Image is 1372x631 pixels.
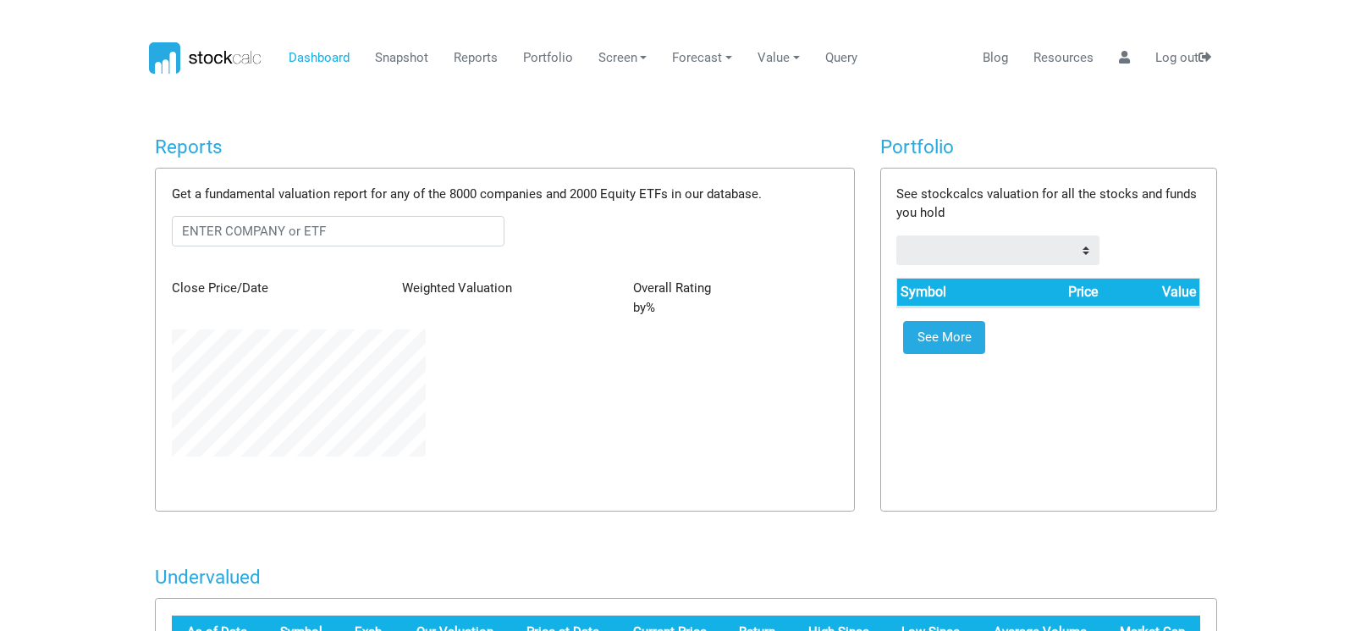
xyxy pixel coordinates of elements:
span: Weighted Valuation [402,280,512,296]
h4: Undervalued [155,566,1217,589]
a: Snapshot [368,42,434,75]
a: Log out [1149,42,1217,75]
th: Symbol [897,279,1005,307]
p: Get a fundamental valuation report for any of the 8000 companies and 2000 Equity ETFs in our data... [172,185,838,204]
a: Dashboard [282,42,355,75]
span: Overall Rating [633,280,711,296]
a: Screen [592,42,653,75]
a: Forecast [666,42,739,75]
th: Price [1005,279,1100,307]
div: by % [620,279,851,317]
a: Reports [447,42,504,75]
a: Portfolio [516,42,579,75]
span: Close Price/Date [172,280,268,296]
input: ENTER COMPANY or ETF [172,216,505,246]
a: Query [818,42,863,75]
p: See stockcalcs valuation for all the stocks and funds you hold [896,185,1200,223]
a: Value [752,42,807,75]
h4: Reports [155,136,855,158]
a: Blog [976,42,1014,75]
a: See More [903,321,985,355]
a: Resources [1027,42,1099,75]
th: Value [1100,279,1199,307]
h4: Portfolio [880,136,1217,158]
